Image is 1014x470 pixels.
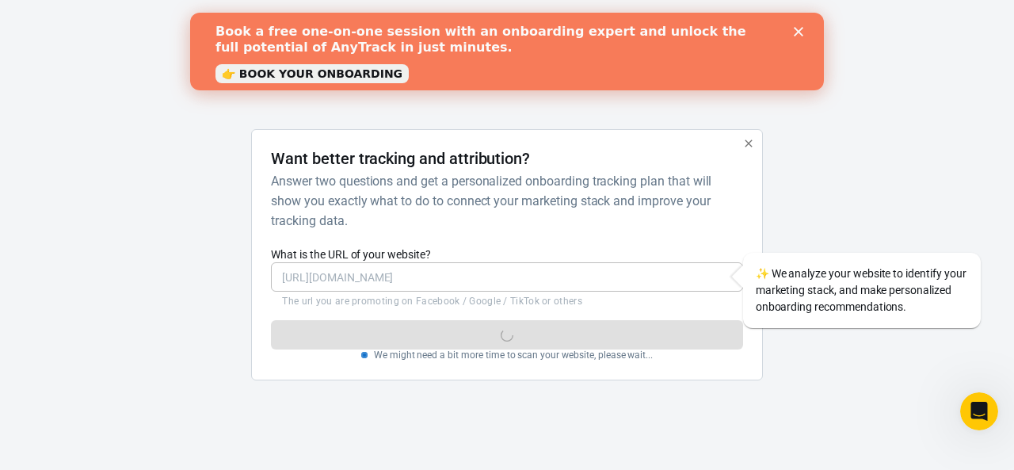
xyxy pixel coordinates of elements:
[111,25,903,53] div: AnyTrack
[743,253,981,328] div: We analyze your website to identify your marketing stack, and make personalized onboarding recomm...
[190,13,824,90] iframe: Intercom live chat banner
[271,246,742,262] label: What is the URL of your website?
[756,267,769,280] span: sparkles
[282,295,731,308] p: The url you are promoting on Facebook / Google / TikTok or others
[960,392,998,430] iframe: Intercom live chat
[374,350,653,361] p: We might need a bit more time to scan your website, please wait...
[604,14,619,24] div: Close
[271,262,742,292] input: https://yourwebsite.com/landing-page
[271,171,736,231] h6: Answer two questions and get a personalized onboarding tracking plan that will show you exactly w...
[271,149,530,168] h4: Want better tracking and attribution?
